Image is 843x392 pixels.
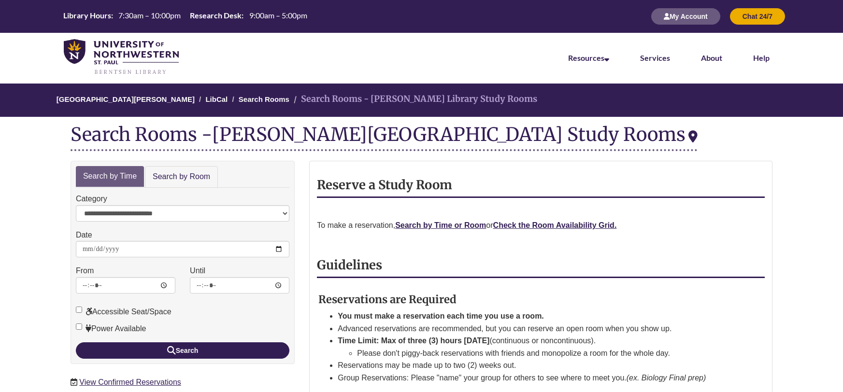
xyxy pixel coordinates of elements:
button: Chat 24/7 [730,8,785,25]
a: Search by Time [76,166,144,187]
th: Research Desk: [186,10,245,21]
button: Search [76,342,289,359]
input: Power Available [76,323,82,330]
a: Check the Room Availability Grid. [493,221,617,229]
li: Search Rooms - [PERSON_NAME] Library Study Rooms [291,92,537,106]
label: Power Available [76,322,146,335]
a: [GEOGRAPHIC_DATA][PERSON_NAME] [57,95,195,103]
li: Group Reservations: Please "name" your group for others to see where to meet you. [338,372,742,384]
li: (continuous or noncontinuous). [338,335,742,359]
a: Search by Room [145,166,218,188]
img: UNWSP Library Logo [64,39,179,75]
strong: Time Limit: Max of three (3) hours [DATE] [338,336,489,345]
span: 9:00am – 5:00pm [249,11,307,20]
a: Resources [568,53,609,62]
a: My Account [651,12,720,20]
strong: You must make a reservation each time you use a room. [338,312,544,320]
span: 7:30am – 10:00pm [118,11,181,20]
a: Search Rooms [239,95,289,103]
p: To make a reservation, or [317,219,765,232]
input: Accessible Seat/Space [76,307,82,313]
nav: Breadcrumb [71,84,772,117]
label: From [76,265,94,277]
li: Reservations may be made up to two (2) weeks out. [338,359,742,372]
label: Category [76,193,107,205]
a: View Confirmed Reservations [79,378,181,386]
label: Date [76,229,92,241]
em: (ex. Biology Final prep) [627,374,706,382]
table: Hours Today [59,10,311,22]
li: Please don't piggy-back reservations with friends and monopolize a room for the whole day. [357,347,742,360]
strong: Reserve a Study Room [317,177,452,193]
a: LibCal [205,95,228,103]
div: Search Rooms - [71,124,698,151]
div: [PERSON_NAME][GEOGRAPHIC_DATA] Study Rooms [212,123,698,146]
button: My Account [651,8,720,25]
li: Advanced reservations are recommended, but you can reserve an open room when you show up. [338,322,742,335]
strong: Guidelines [317,257,382,273]
th: Library Hours: [59,10,114,21]
a: Chat 24/7 [730,12,785,20]
a: Search by Time or Room [395,221,486,229]
label: Accessible Seat/Space [76,306,171,318]
label: Until [190,265,205,277]
a: Services [640,53,670,62]
a: Help [753,53,770,62]
strong: Reservations are Required [318,293,457,306]
a: Hours Today [59,10,311,23]
a: About [701,53,722,62]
